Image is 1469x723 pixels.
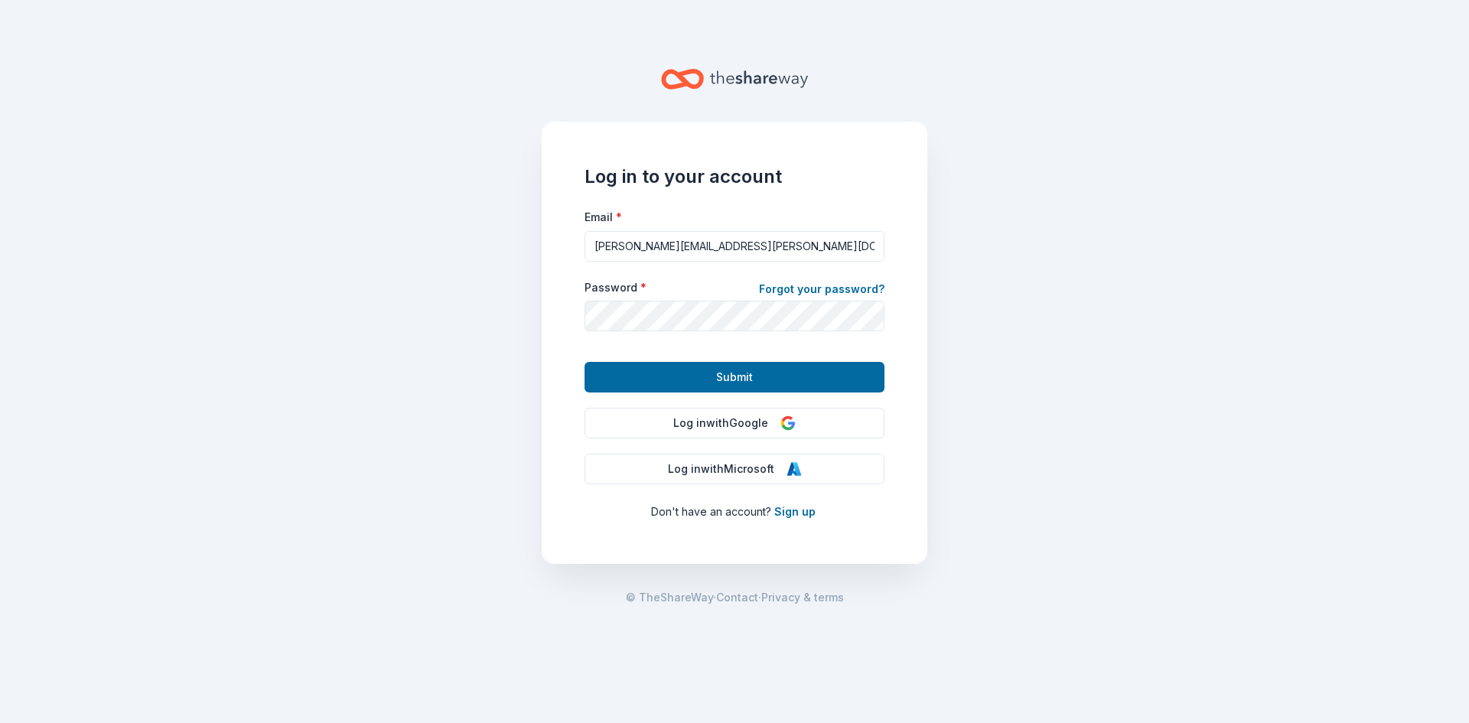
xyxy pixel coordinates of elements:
[780,415,796,431] img: Google Logo
[716,588,758,607] a: Contact
[716,368,753,386] span: Submit
[585,362,884,392] button: Submit
[585,454,884,484] button: Log inwithMicrosoft
[585,210,622,225] label: Email
[626,588,844,607] span: · ·
[626,591,713,604] span: © TheShareWay
[759,280,884,301] a: Forgot your password?
[651,505,771,518] span: Don ' t have an account?
[661,61,808,97] a: Home
[761,588,844,607] a: Privacy & terms
[585,164,884,189] h1: Log in to your account
[787,461,802,477] img: Microsoft Logo
[585,408,884,438] button: Log inwithGoogle
[585,280,647,295] label: Password
[774,505,816,518] a: Sign up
